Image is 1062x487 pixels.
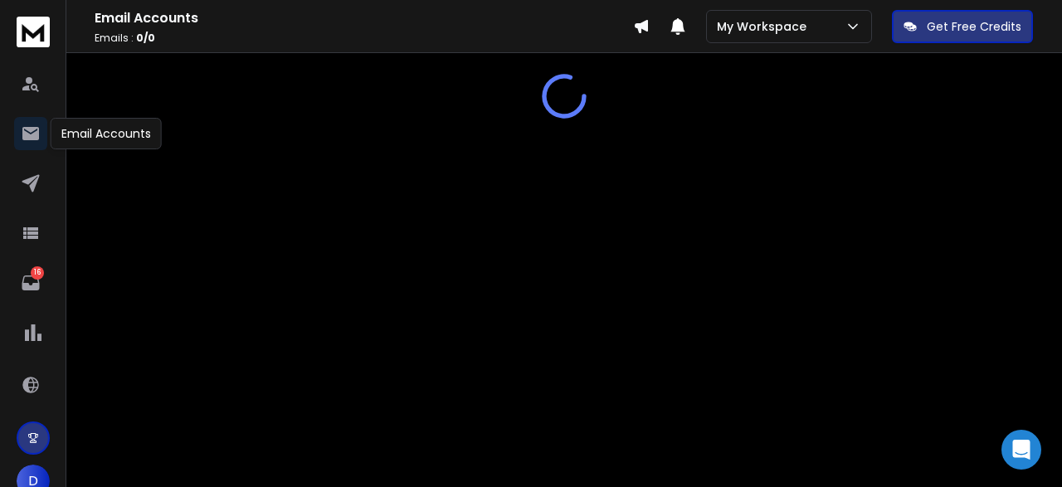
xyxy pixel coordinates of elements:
[892,10,1033,43] button: Get Free Credits
[17,17,50,47] img: logo
[31,266,44,280] p: 16
[95,32,633,45] p: Emails :
[136,31,155,45] span: 0 / 0
[717,18,813,35] p: My Workspace
[51,118,162,149] div: Email Accounts
[95,8,633,28] h1: Email Accounts
[14,266,47,300] a: 16
[927,18,1021,35] p: Get Free Credits
[1001,430,1041,470] div: Open Intercom Messenger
